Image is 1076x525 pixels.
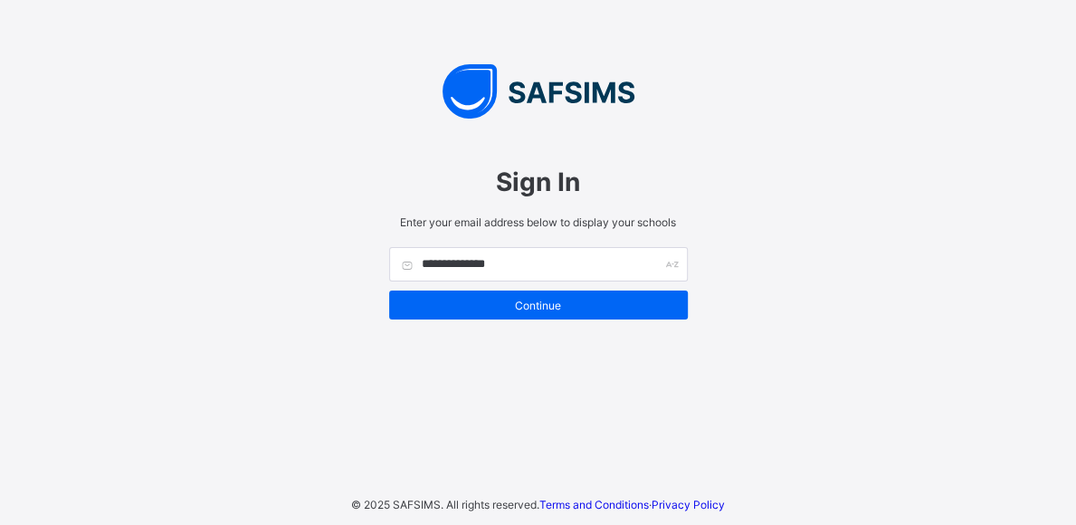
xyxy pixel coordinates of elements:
a: Privacy Policy [652,498,725,511]
span: Continue [403,299,674,312]
img: SAFSIMS Logo [371,64,706,119]
span: Enter your email address below to display your schools [389,215,688,229]
span: · [539,498,725,511]
a: Terms and Conditions [539,498,649,511]
span: © 2025 SAFSIMS. All rights reserved. [351,498,539,511]
span: Sign In [389,167,688,197]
